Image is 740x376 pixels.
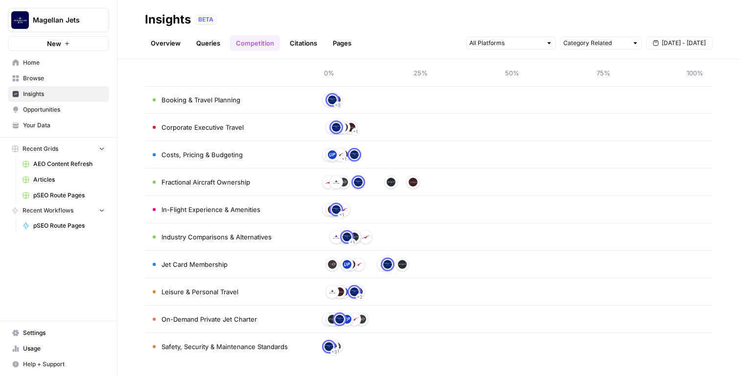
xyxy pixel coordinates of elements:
button: [DATE] - [DATE] [646,37,713,49]
button: Recent Grids [8,141,109,156]
img: ikn7glbabjgr3aecqwhngpzj7pyb [335,287,344,296]
div: Insights [145,12,191,27]
img: ikn7glbabjgr3aecqwhngpzj7pyb [347,123,355,132]
span: pSEO Route Pages [33,191,105,200]
img: 3m69saf3rvg34ct9xgkj7v2iz54g [328,260,337,269]
img: mwu1mlwpd2hfch39zk74ivg7kn47 [343,233,351,241]
a: Queries [190,35,226,51]
a: Home [8,55,109,70]
img: mwu1mlwpd2hfch39zk74ivg7kn47 [332,205,341,214]
span: Costs, Pricing & Budgeting [162,150,243,160]
span: Jet Card Membership [162,259,228,269]
input: Category Related [563,38,628,48]
img: pt6pzr0tnazgpkzh7yd34776ql3l [379,260,388,269]
a: Pages [327,35,357,51]
img: pt6pzr0tnazgpkzh7yd34776ql3l [324,95,333,104]
a: Your Data [8,117,109,133]
span: pSEO Route Pages [33,221,105,230]
img: 3m69saf3rvg34ct9xgkj7v2iz54g [357,315,366,324]
span: On-Demand Private Jet Charter [162,314,257,324]
img: mwu1mlwpd2hfch39zk74ivg7kn47 [328,95,337,104]
a: Usage [8,341,109,356]
span: Leisure & Personal Travel [162,287,238,297]
span: 50% [502,68,522,78]
span: + 1 [353,127,358,137]
span: 75% [594,68,613,78]
span: Usage [23,344,105,353]
img: xlqcxs388ft81bxbulj751dueudh [343,315,351,324]
a: Citations [284,35,323,51]
button: Workspace: Magellan Jets [8,8,109,32]
img: 13r37pxhntn08c0i6w82ofphbnpt [350,315,359,324]
a: Browse [8,70,109,86]
img: 13r37pxhntn08c0i6w82ofphbnpt [361,233,370,241]
img: mwu1mlwpd2hfch39zk74ivg7kn47 [335,315,344,324]
img: mwu1mlwpd2hfch39zk74ivg7kn47 [350,150,359,159]
img: pt6pzr0tnazgpkzh7yd34776ql3l [328,287,337,296]
a: Insights [8,86,109,102]
img: pt6pzr0tnazgpkzh7yd34776ql3l [332,233,341,241]
img: 13r37pxhntn08c0i6w82ofphbnpt [335,150,344,159]
span: Opportunities [23,105,105,114]
img: kzd67fw6s4h6ywxkyqr9tq42xltv [328,315,337,324]
img: ikn7glbabjgr3aecqwhngpzj7pyb [328,205,337,214]
img: mwu1mlwpd2hfch39zk74ivg7kn47 [332,123,341,132]
a: Articles [18,172,109,188]
span: + 1 [339,210,344,220]
img: xlqcxs388ft81bxbulj751dueudh [343,260,351,269]
span: AEO Content Refresh [33,160,105,168]
img: mwu1mlwpd2hfch39zk74ivg7kn47 [324,342,333,351]
button: Recent Workflows [8,203,109,218]
span: Booking & Travel Planning [162,95,240,105]
span: Articles [33,175,105,184]
input: All Platforms [469,38,542,48]
span: Industry Comparisons & Alternatives [162,232,272,242]
img: mwu1mlwpd2hfch39zk74ivg7kn47 [383,260,392,269]
img: 13r37pxhntn08c0i6w82ofphbnpt [339,205,348,214]
span: Settings [23,329,105,337]
span: 100% [685,68,705,78]
span: + 1 [350,237,355,247]
img: xlqcxs388ft81bxbulj751dueudh [328,150,337,159]
img: pt6pzr0tnazgpkzh7yd34776ql3l [324,150,333,159]
img: Magellan Jets Logo [11,11,29,29]
span: + 1 [334,346,339,356]
span: Home [23,58,105,67]
a: Opportunities [8,102,109,117]
span: + 1 [342,154,347,164]
a: pSEO Route Pages [18,218,109,234]
img: kzd67fw6s4h6ywxkyqr9tq42xltv [387,178,395,187]
a: AEO Content Refresh [18,156,109,172]
span: Magellan Jets [33,15,92,25]
img: pt6pzr0tnazgpkzh7yd34776ql3l [328,123,337,132]
a: Competition [230,35,280,51]
span: 0% [319,68,339,78]
span: + 2 [357,292,363,302]
img: ikn7glbabjgr3aecqwhngpzj7pyb [409,178,417,187]
a: Settings [8,325,109,341]
div: BETA [195,15,217,24]
img: kzd67fw6s4h6ywxkyqr9tq42xltv [350,233,359,241]
span: + 3 [335,100,341,110]
span: Corporate Executive Travel [162,122,244,132]
span: Help + Support [23,360,105,369]
span: Recent Grids [23,144,58,153]
img: pt6pzr0tnazgpkzh7yd34776ql3l [324,315,333,324]
button: New [8,36,109,51]
span: Browse [23,74,105,83]
span: Insights [23,90,105,98]
span: Fractional Aircraft Ownership [162,177,250,187]
button: Help + Support [8,356,109,372]
span: Safety, Security & Maintenance Standards [162,342,288,352]
span: + 3 [331,347,337,357]
span: In-Flight Experience & Amenities [162,205,260,214]
img: mwu1mlwpd2hfch39zk74ivg7kn47 [350,287,359,296]
img: pt6pzr0tnazgpkzh7yd34776ql3l [324,205,333,214]
a: Overview [145,35,186,51]
img: kzd67fw6s4h6ywxkyqr9tq42xltv [398,260,407,269]
span: Your Data [23,121,105,130]
img: 13r37pxhntn08c0i6w82ofphbnpt [354,260,363,269]
span: 25% [411,68,430,78]
a: pSEO Route Pages [18,188,109,203]
span: New [47,39,61,48]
